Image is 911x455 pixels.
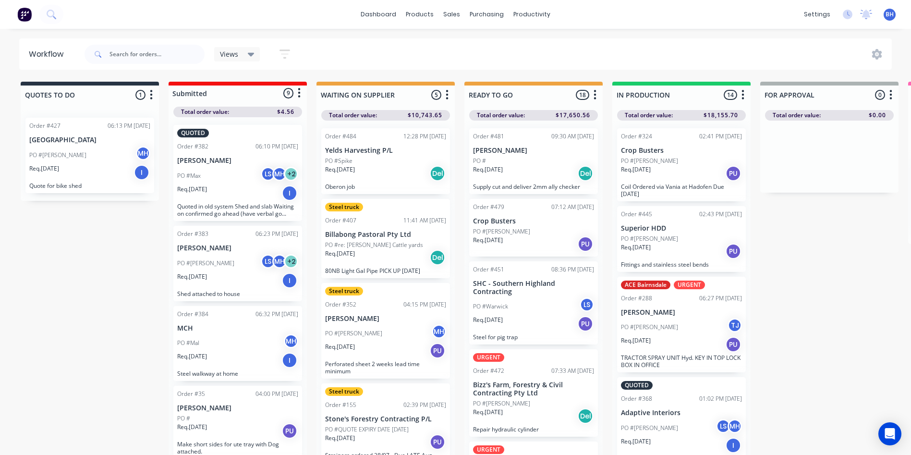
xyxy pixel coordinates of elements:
[469,349,598,437] div: URGENTOrder #47207:33 AM [DATE]Bizz's Farm, Forestry & Civil Contracting Pty LtdPO #[PERSON_NAME]...
[578,236,593,252] div: PU
[580,297,594,312] div: LS
[29,164,59,173] p: Req. [DATE]
[704,111,738,120] span: $18,155.70
[551,203,594,211] div: 07:12 AM [DATE]
[177,370,298,377] p: Steel walkway at home
[177,339,199,347] p: PO #Mal
[177,259,234,268] p: PO #[PERSON_NAME]
[469,199,598,257] div: Order #47907:12 AM [DATE]Crop BustersPO #[PERSON_NAME]Req.[DATE]PU
[473,280,594,296] p: SHC - Southern Highland Contracting
[109,45,205,64] input: Search for orders...
[177,244,298,252] p: [PERSON_NAME]
[473,367,504,375] div: Order #472
[134,165,149,180] div: I
[321,128,450,194] div: Order #48412:28 PM [DATE]Yelds Harvesting P/LPO #SpikeReq.[DATE]DelOberon job
[473,157,486,165] p: PO #
[403,132,446,141] div: 12:28 PM [DATE]
[728,419,742,433] div: MH
[321,283,450,379] div: Steel truckOrder #35204:15 PM [DATE][PERSON_NAME]PO #[PERSON_NAME]MHReq.[DATE]PUPerforated sheet ...
[473,302,508,311] p: PO #Warwick
[177,142,208,151] div: Order #382
[551,367,594,375] div: 07:33 AM [DATE]
[255,390,298,398] div: 04:00 PM [DATE]
[282,185,297,201] div: I
[325,132,356,141] div: Order #484
[29,151,86,160] p: PO #[PERSON_NAME]
[473,265,504,274] div: Order #451
[473,408,503,417] p: Req. [DATE]
[726,438,741,453] div: I
[699,294,742,303] div: 06:27 PM [DATE]
[325,165,355,174] p: Req. [DATE]
[621,183,742,197] p: Coil Ordered via Vania at Hadofen Due [DATE]
[177,203,298,217] p: Quoted in old system Shed and slab Waiting on confirmed go ahead (have verbal go ahead from [PERS...
[325,401,356,409] div: Order #155
[473,217,594,225] p: Crop Busters
[432,324,446,339] div: MH
[473,316,503,324] p: Req. [DATE]
[621,243,651,252] p: Req. [DATE]
[325,360,446,375] p: Perforated sheet 2 weeks lead time minimum
[284,254,298,269] div: + 2
[321,199,450,278] div: Steel truckOrder #40711:41 AM [DATE]Billabong Pastoral Pty LtdPO #re: [PERSON_NAME] Cattle yardsR...
[325,415,446,423] p: Stone's Forestry Contracting P/L
[699,132,742,141] div: 02:41 PM [DATE]
[356,7,401,22] a: dashboard
[886,10,894,19] span: BH
[621,132,652,141] div: Order #324
[473,165,503,174] p: Req. [DATE]
[621,294,652,303] div: Order #288
[728,318,742,332] div: TJ
[699,210,742,219] div: 02:43 PM [DATE]
[799,7,835,22] div: settings
[173,306,302,381] div: Order #38406:32 PM [DATE]MCHPO #MalMHReq.[DATE]ISteel walkway at home
[177,352,207,361] p: Req. [DATE]
[430,166,445,181] div: Del
[621,261,742,268] p: Fittings and stainless steel bends
[465,7,509,22] div: purchasing
[473,203,504,211] div: Order #479
[578,408,593,424] div: Del
[325,147,446,155] p: Yelds Harvesting P/L
[177,129,209,137] div: QUOTED
[177,423,207,431] p: Req. [DATE]
[773,111,821,120] span: Total order value:
[272,254,287,269] div: MH
[401,7,438,22] div: products
[473,353,504,362] div: URGENT
[325,315,446,323] p: [PERSON_NAME]
[284,167,298,181] div: + 2
[329,111,377,120] span: Total order value:
[284,334,298,348] div: MH
[621,323,678,332] p: PO #[PERSON_NAME]
[477,111,525,120] span: Total order value:
[726,337,741,352] div: PU
[625,111,673,120] span: Total order value:
[621,437,651,446] p: Req. [DATE]
[473,381,594,397] p: Bizz's Farm, Forestry & Civil Contracting Pty Ltd
[177,390,205,398] div: Order #35
[282,353,297,368] div: I
[17,7,32,22] img: Factory
[473,399,530,408] p: PO #[PERSON_NAME]
[325,343,355,351] p: Req. [DATE]
[674,281,705,289] div: URGENT
[438,7,465,22] div: sales
[255,230,298,238] div: 06:23 PM [DATE]
[177,185,207,194] p: Req. [DATE]
[473,227,530,236] p: PO #[PERSON_NAME]
[272,167,287,181] div: MH
[621,381,653,390] div: QUOTED
[473,147,594,155] p: [PERSON_NAME]
[29,49,68,60] div: Workflow
[177,324,298,332] p: MCH
[473,426,594,433] p: Repair hydraulic cylinder
[325,203,363,211] div: Steel truck
[716,419,730,433] div: LS
[177,441,298,455] p: Make short sides for ute tray with Dog attached.
[325,216,356,225] div: Order #407
[403,401,446,409] div: 02:39 PM [DATE]
[177,230,208,238] div: Order #383
[173,125,302,221] div: QUOTEDOrder #38206:10 PM [DATE][PERSON_NAME]PO #MaxLSMH+2Req.[DATE]IQuoted in old system Shed and...
[430,250,445,265] div: Del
